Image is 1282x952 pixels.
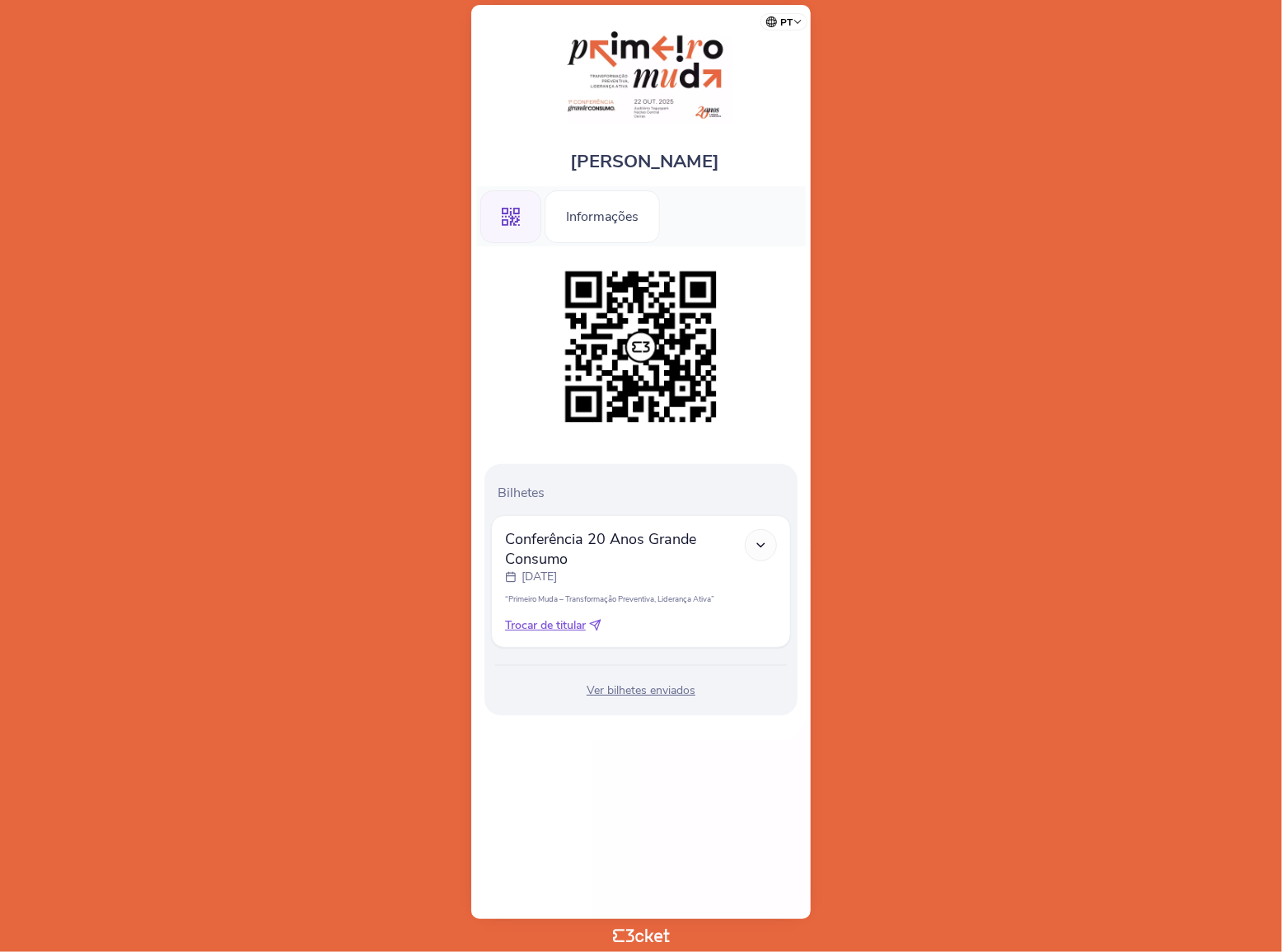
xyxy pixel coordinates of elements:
span: [PERSON_NAME] [571,149,720,174]
span: Conferência 20 Anos Grande Consumo [505,529,745,569]
div: Ver bilhetes enviados [491,682,791,699]
div: Informações [545,190,660,243]
a: Informações [545,206,660,224]
p: Bilhetes [498,484,791,502]
p: [DATE] [522,569,557,585]
img: Primeiro Muda - Conferência 20 Anos Grande Consumo [550,21,732,124]
img: a02168356a704bdda6e862822d4ab9a0.png [557,263,725,431]
p: “Primeiro Muda – Transformação Preventiva, Liderança Ativa” [505,593,777,604]
span: Trocar de titular [505,617,586,634]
